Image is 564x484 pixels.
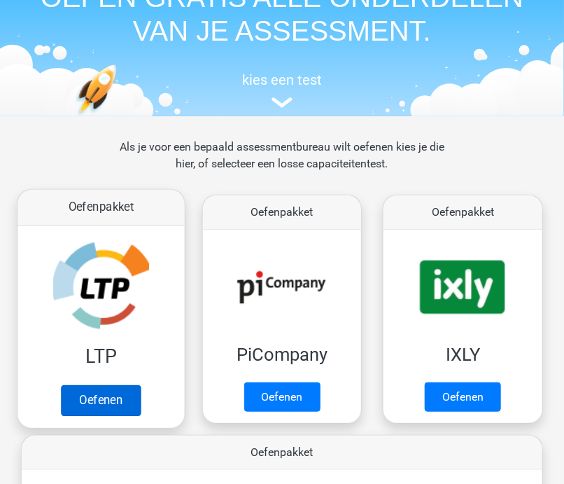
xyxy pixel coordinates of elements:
[244,382,320,412] a: Oefenen
[10,71,554,88] h5: kies een test
[61,386,141,417] a: Oefenen
[272,97,292,108] img: assessment
[101,139,463,189] div: Als je voor een bepaald assessmentbureau wilt oefenen kies je die hier, of selecteer een losse ca...
[76,64,162,172] img: oefenen
[10,71,554,109] a: kies een test
[425,382,501,412] a: Oefenen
